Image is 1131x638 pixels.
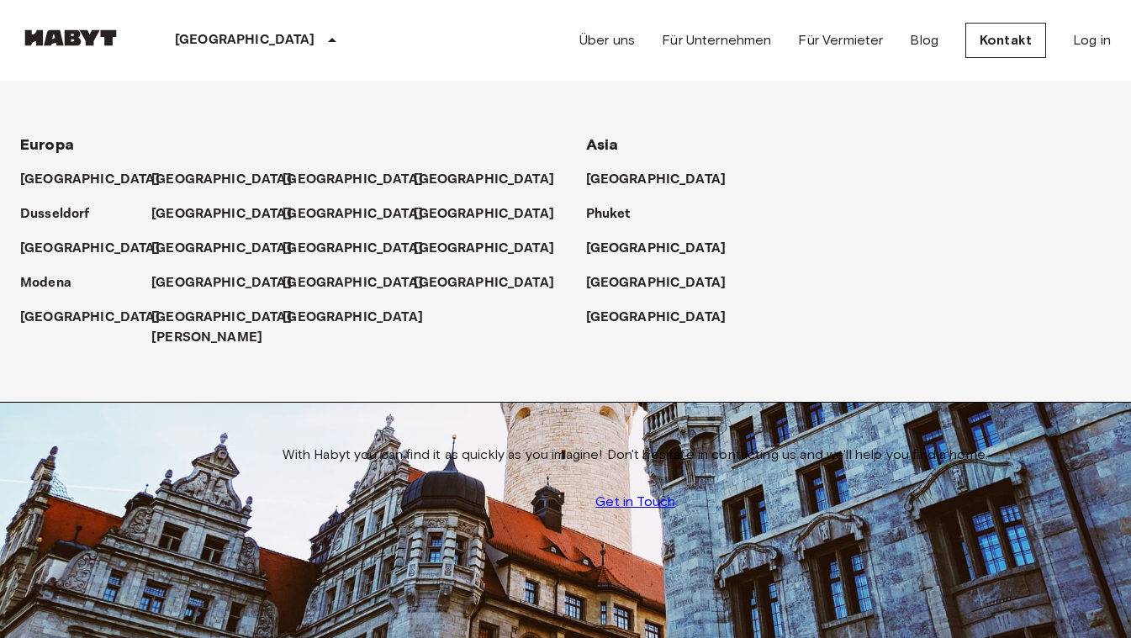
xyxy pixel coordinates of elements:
[151,308,309,348] a: [GEOGRAPHIC_DATA][PERSON_NAME]
[586,273,727,293] p: [GEOGRAPHIC_DATA]
[283,308,440,328] a: [GEOGRAPHIC_DATA]
[586,204,631,224] p: Phuket
[20,239,177,259] a: [GEOGRAPHIC_DATA]
[20,273,88,293] a: Modena
[151,239,292,259] p: [GEOGRAPHIC_DATA]
[283,239,423,259] p: [GEOGRAPHIC_DATA]
[283,204,440,224] a: [GEOGRAPHIC_DATA]
[20,308,177,328] a: [GEOGRAPHIC_DATA]
[1073,30,1111,50] a: Log in
[151,204,309,224] a: [GEOGRAPHIC_DATA]
[283,170,440,190] a: [GEOGRAPHIC_DATA]
[20,170,161,190] p: [GEOGRAPHIC_DATA]
[20,29,121,46] img: Habyt
[20,135,74,154] span: Europa
[175,30,315,50] p: [GEOGRAPHIC_DATA]
[414,170,571,190] a: [GEOGRAPHIC_DATA]
[586,204,647,224] a: Phuket
[662,30,771,50] a: Für Unternehmen
[283,308,423,328] p: [GEOGRAPHIC_DATA]
[798,30,883,50] a: Für Vermieter
[151,239,309,259] a: [GEOGRAPHIC_DATA]
[151,308,292,348] p: [GEOGRAPHIC_DATA][PERSON_NAME]
[283,273,440,293] a: [GEOGRAPHIC_DATA]
[910,30,938,50] a: Blog
[283,204,423,224] p: [GEOGRAPHIC_DATA]
[586,308,743,328] a: [GEOGRAPHIC_DATA]
[20,204,90,224] p: Dusseldorf
[586,135,619,154] span: Asia
[586,170,743,190] a: [GEOGRAPHIC_DATA]
[414,204,554,224] p: [GEOGRAPHIC_DATA]
[965,23,1046,58] a: Kontakt
[414,273,571,293] a: [GEOGRAPHIC_DATA]
[586,170,727,190] p: [GEOGRAPHIC_DATA]
[283,239,440,259] a: [GEOGRAPHIC_DATA]
[414,170,554,190] p: [GEOGRAPHIC_DATA]
[151,170,292,190] p: [GEOGRAPHIC_DATA]
[151,170,309,190] a: [GEOGRAPHIC_DATA]
[586,308,727,328] p: [GEOGRAPHIC_DATA]
[414,204,571,224] a: [GEOGRAPHIC_DATA]
[151,273,309,293] a: [GEOGRAPHIC_DATA]
[151,204,292,224] p: [GEOGRAPHIC_DATA]
[414,239,571,259] a: [GEOGRAPHIC_DATA]
[20,204,107,224] a: Dusseldorf
[20,239,161,259] p: [GEOGRAPHIC_DATA]
[283,273,423,293] p: [GEOGRAPHIC_DATA]
[586,239,743,259] a: [GEOGRAPHIC_DATA]
[20,273,71,293] p: Modena
[151,273,292,293] p: [GEOGRAPHIC_DATA]
[579,30,635,50] a: Über uns
[595,492,675,512] a: Get in Touch
[414,239,554,259] p: [GEOGRAPHIC_DATA]
[586,273,743,293] a: [GEOGRAPHIC_DATA]
[414,273,554,293] p: [GEOGRAPHIC_DATA]
[283,170,423,190] p: [GEOGRAPHIC_DATA]
[20,170,177,190] a: [GEOGRAPHIC_DATA]
[20,308,161,328] p: [GEOGRAPHIC_DATA]
[283,445,988,465] span: With Habyt you can find it as quickly as you imagine! Don't hesitate in contacting us and we'll h...
[586,239,727,259] p: [GEOGRAPHIC_DATA]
